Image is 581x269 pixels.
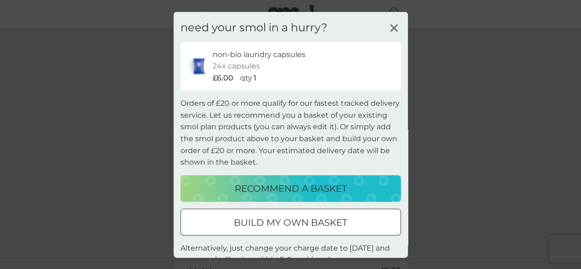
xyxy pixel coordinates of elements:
[213,60,260,72] p: 24x capsules
[181,21,327,34] h3: need your smol in a hurry?
[240,72,252,84] p: qty
[235,181,347,195] p: recommend a basket
[181,97,401,168] p: Orders of £20 or more qualify for our fastest tracked delivery service. Let us recommend you a ba...
[254,72,256,84] p: 1
[234,215,347,229] p: build my own basket
[181,208,401,235] button: build my own basket
[181,175,401,201] button: recommend a basket
[213,72,233,84] p: £6.00
[213,48,305,60] p: non-bio laundry capsules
